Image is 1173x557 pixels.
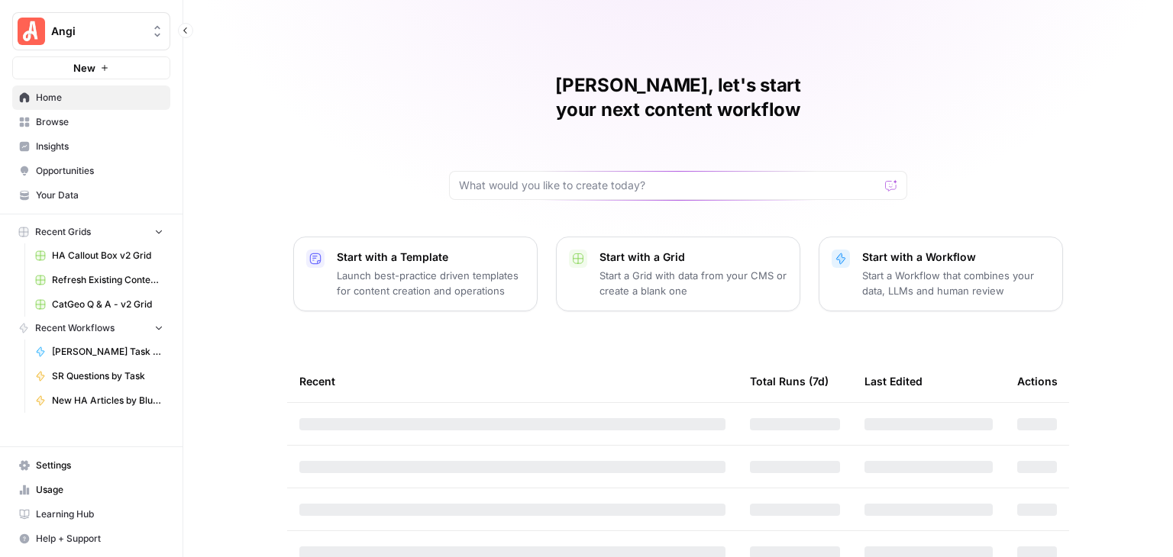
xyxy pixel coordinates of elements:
p: Start with a Workflow [862,250,1050,265]
p: Start with a Template [337,250,525,265]
a: New HA Articles by Blueprint [28,388,170,413]
img: Angi Logo [18,18,45,45]
span: Opportunities [36,164,163,178]
a: CatGeo Q & A - v2 Grid [28,292,170,317]
div: Last Edited [864,360,923,402]
p: Launch best-practice driven templates for content creation and operations [337,268,525,298]
span: New [73,60,95,76]
a: Insights [12,134,170,159]
button: Recent Workflows [12,317,170,340]
button: Recent Grids [12,221,170,243]
button: Workspace: Angi [12,12,170,50]
span: HA Callout Box v2 Grid [52,249,163,262]
p: Start a Workflow that combines your data, LLMs and human review [862,268,1050,298]
span: Help + Support [36,532,163,546]
button: New [12,56,170,79]
button: Start with a WorkflowStart a Workflow that combines your data, LLMs and human review [819,237,1063,311]
button: Start with a GridStart a Grid with data from your CMS or create a blank one [556,237,800,311]
a: Opportunities [12,159,170,183]
h1: [PERSON_NAME], let's start your next content workflow [449,73,907,122]
span: Usage [36,483,163,497]
span: Learning Hub [36,507,163,521]
span: CatGeo Q & A - v2 Grid [52,298,163,311]
span: Insights [36,140,163,153]
span: Recent Grids [35,225,91,239]
span: Angi [51,24,144,39]
a: Usage [12,478,170,502]
a: [PERSON_NAME] Task Tail New/ Update CG w/ Internal Links [28,340,170,364]
a: Learning Hub [12,502,170,526]
button: Help + Support [12,526,170,551]
a: Your Data [12,183,170,208]
p: Start a Grid with data from your CMS or create a blank one [599,268,787,298]
div: Actions [1017,360,1058,402]
span: SR Questions by Task [52,369,163,383]
span: Your Data [36,188,163,202]
div: Recent [299,360,725,402]
span: Settings [36,459,163,472]
button: Start with a TemplateLaunch best-practice driven templates for content creation and operations [293,237,538,311]
a: Settings [12,453,170,478]
a: Browse [12,110,170,134]
a: Refresh Existing Content (1) [28,268,170,292]
span: New HA Articles by Blueprint [52,394,163,407]
input: What would you like to create today? [459,178,879,193]
div: Total Runs (7d) [750,360,829,402]
a: SR Questions by Task [28,364,170,388]
span: [PERSON_NAME] Task Tail New/ Update CG w/ Internal Links [52,345,163,359]
a: Home [12,85,170,110]
a: HA Callout Box v2 Grid [28,243,170,268]
span: Recent Workflows [35,321,115,335]
span: Home [36,91,163,105]
span: Refresh Existing Content (1) [52,273,163,287]
p: Start with a Grid [599,250,787,265]
span: Browse [36,115,163,129]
